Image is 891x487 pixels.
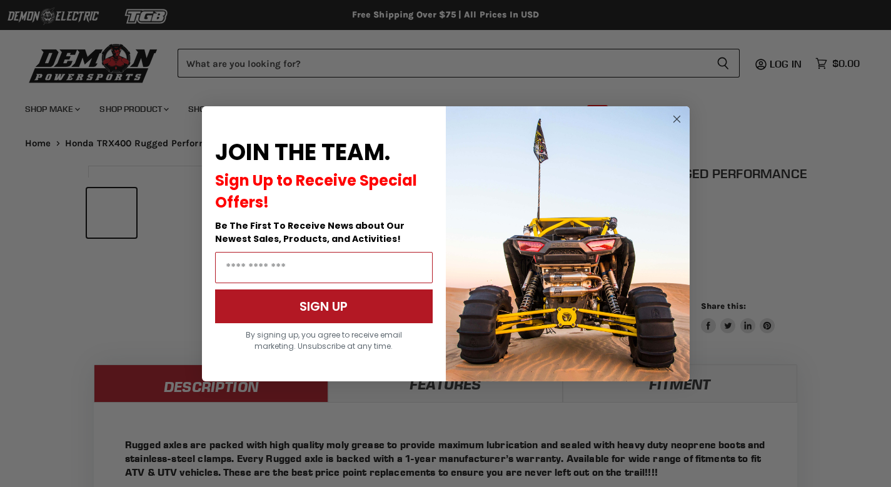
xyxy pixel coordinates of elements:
[669,111,685,127] button: Close dialog
[246,329,402,351] span: By signing up, you agree to receive email marketing. Unsubscribe at any time.
[215,219,405,245] span: Be The First To Receive News about Our Newest Sales, Products, and Activities!
[215,170,417,213] span: Sign Up to Receive Special Offers!
[446,106,690,381] img: a9095488-b6e7-41ba-879d-588abfab540b.jpeg
[215,289,433,323] button: SIGN UP
[215,252,433,283] input: Email Address
[215,136,390,168] span: JOIN THE TEAM.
